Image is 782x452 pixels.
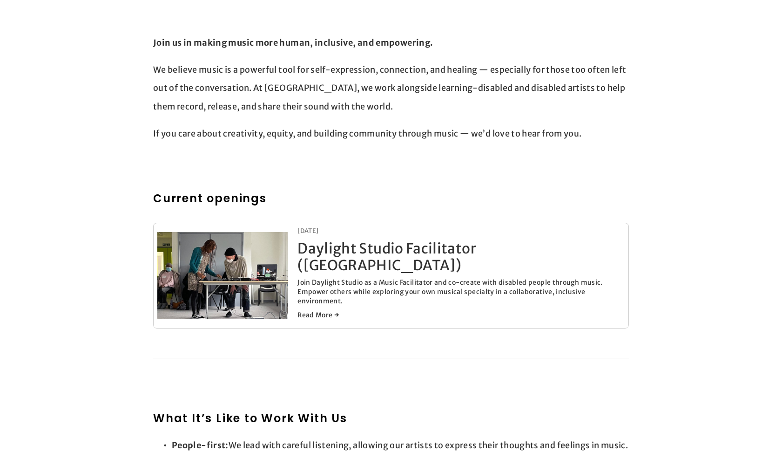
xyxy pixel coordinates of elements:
[172,440,229,451] strong: People-first:
[153,410,629,427] h2: What It’s Like to Work With Us
[153,37,433,48] strong: Join us in making music more human, inclusive, and empowering.
[153,124,629,143] p: If you care about creativity, equity, and building community through music — we’d love to hear fr...
[157,202,288,349] img: Daylight Studio Facilitator (London)
[153,61,629,116] p: We believe music is a powerful tool for self-expression, connection, and healing — especially for...
[297,278,625,306] p: Join Daylight Studio as a Music Facilitator and co-create with disabled people through music. Emp...
[297,310,625,320] a: Read More →
[157,232,297,319] a: Daylight Studio Facilitator (London)
[153,190,629,207] h2: Current openings
[297,240,476,274] a: Daylight Studio Facilitator ([GEOGRAPHIC_DATA])
[297,227,318,235] time: [DATE]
